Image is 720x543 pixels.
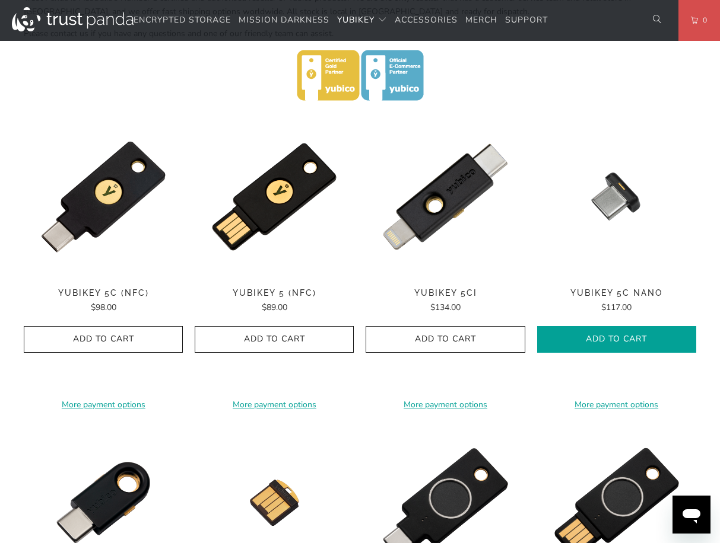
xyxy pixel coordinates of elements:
[698,14,708,27] span: 0
[537,117,696,276] img: YubiKey 5C Nano - Trust Panda
[366,288,525,298] span: YubiKey 5Ci
[262,302,287,313] span: $89.00
[239,14,329,25] span: Mission Darkness
[537,288,696,314] a: YubiKey 5C Nano $117.00
[537,398,696,411] a: More payment options
[537,288,696,298] span: YubiKey 5C Nano
[366,326,525,353] button: Add to Cart
[537,326,696,353] button: Add to Cart
[134,7,548,34] nav: Translation missing: en.navigation.header.main_nav
[378,334,512,344] span: Add to Cart
[24,117,183,276] a: YubiKey 5C (NFC) - Trust Panda YubiKey 5C (NFC) - Trust Panda
[337,14,375,25] span: YubiKey
[134,7,231,34] a: Encrypted Storage
[505,14,548,25] span: Support
[239,7,329,34] a: Mission Darkness
[337,7,387,34] summary: YubiKey
[395,14,458,25] span: Accessories
[195,326,354,353] button: Add to Cart
[24,288,183,314] a: YubiKey 5C (NFC) $98.00
[366,398,525,411] a: More payment options
[24,398,183,411] a: More payment options
[550,334,684,344] span: Add to Cart
[195,288,354,314] a: YubiKey 5 (NFC) $89.00
[395,7,458,34] a: Accessories
[24,288,183,298] span: YubiKey 5C (NFC)
[366,117,525,276] a: YubiKey 5Ci - Trust Panda YubiKey 5Ci - Trust Panda
[505,7,548,34] a: Support
[134,14,231,25] span: Encrypted Storage
[195,288,354,298] span: YubiKey 5 (NFC)
[36,334,170,344] span: Add to Cart
[366,288,525,314] a: YubiKey 5Ci $134.00
[366,117,525,276] img: YubiKey 5Ci - Trust Panda
[673,496,711,534] iframe: Button to launch messaging window
[24,117,183,276] img: YubiKey 5C (NFC) - Trust Panda
[195,117,354,276] a: YubiKey 5 (NFC) - Trust Panda YubiKey 5 (NFC) - Trust Panda
[601,302,632,313] span: $117.00
[12,7,134,31] img: Trust Panda Australia
[465,14,497,25] span: Merch
[195,398,354,411] a: More payment options
[537,117,696,276] a: YubiKey 5C Nano - Trust Panda YubiKey 5C Nano - Trust Panda
[430,302,461,313] span: $134.00
[207,334,341,344] span: Add to Cart
[195,117,354,276] img: YubiKey 5 (NFC) - Trust Panda
[91,302,116,313] span: $98.00
[24,326,183,353] button: Add to Cart
[465,7,497,34] a: Merch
